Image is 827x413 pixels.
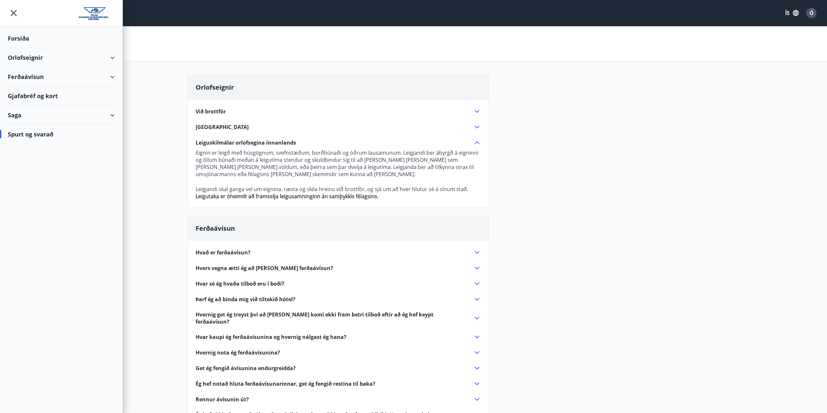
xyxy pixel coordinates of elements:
[196,123,481,131] div: [GEOGRAPHIC_DATA]
[196,349,280,356] span: Hvernig nota ég ferðaávísunina?
[809,9,814,17] span: Ó
[8,67,115,86] div: Ferðaávísun
[8,7,19,19] button: menu
[196,139,296,146] span: Leiguskilmálar orlofsegina innanlands
[196,147,481,200] div: Leiguskilmálar orlofsegina innanlands
[196,349,481,356] div: Hvernig nota ég ferðaávísunina?
[196,380,375,387] span: Ég hef notað hluta ferðaávísunarinnar, get ég fengið restina til baka?
[196,280,481,288] div: Hvar sé ég hvaða tilboð eru í boði?
[196,265,333,272] span: Hvers vegna ætti ég að [PERSON_NAME] ferðaávísun?
[79,7,115,20] img: union_logo
[196,365,296,372] span: Get ég fengið ávísunina endurgreidda?
[196,264,481,272] div: Hvers vegna ætti ég að [PERSON_NAME] ferðaávísun?
[196,295,481,303] div: Þarf ég að binda mig við tiltekið hótel?
[196,123,249,131] span: [GEOGRAPHIC_DATA]
[196,83,234,92] span: Orlofseignir
[196,280,284,287] span: Hvar sé ég hvaða tilboð eru í boði?
[196,249,251,256] span: Hvað er ferðaávísun?
[196,249,481,256] div: Hvað er ferðaávísun?
[196,333,346,341] span: Hvar kaupi ég ferðaávísunina og hvernig nálgast ég hana?
[8,48,115,67] div: Orlofseignir
[196,396,249,403] span: Rennur ávísunin út?
[196,296,295,303] span: Þarf ég að binda mig við tiltekið hótel?
[196,139,481,147] div: Leiguskilmálar orlofsegina innanlands
[8,125,115,144] div: Spurt og svarað
[196,193,379,200] strong: Leigutaka er óheimilt að framselja leigusamninginn án samþykkis félagsins.
[8,106,115,125] div: Saga
[196,380,481,388] div: Ég hef notað hluta ferðaávísunarinnar, get ég fengið restina til baka?
[196,149,481,178] p: Eignin er leigð með húsgögnum, svefnstæðum, borðbúnaði og öðrum lausamunum. Leigjandi ber ábyrgð ...
[196,311,465,325] span: Hvernig get ég treyst því að [PERSON_NAME] komi ekki fram betri tilboð eftir að ég hef keypt ferð...
[196,364,481,372] div: Get ég fengið ávísunina endurgreidda?
[8,29,115,48] div: Forsíða
[196,395,481,403] div: Rennur ávísunin út?
[196,108,481,115] div: Við brottför
[782,7,802,19] button: ÍS
[8,86,115,106] div: Gjafabréf og kort
[804,5,819,21] button: Ó
[196,224,235,233] span: Ferðaávísun
[196,311,481,325] div: Hvernig get ég treyst því að [PERSON_NAME] komi ekki fram betri tilboð eftir að ég hef keypt ferð...
[196,186,481,193] p: Leigjandi skal ganga vel um eignina, ræsta og skila hreinu við brottför, og sjá um að hver hlutur...
[196,333,481,341] div: Hvar kaupi ég ferðaávísunina og hvernig nálgast ég hana?
[196,108,226,115] span: Við brottför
